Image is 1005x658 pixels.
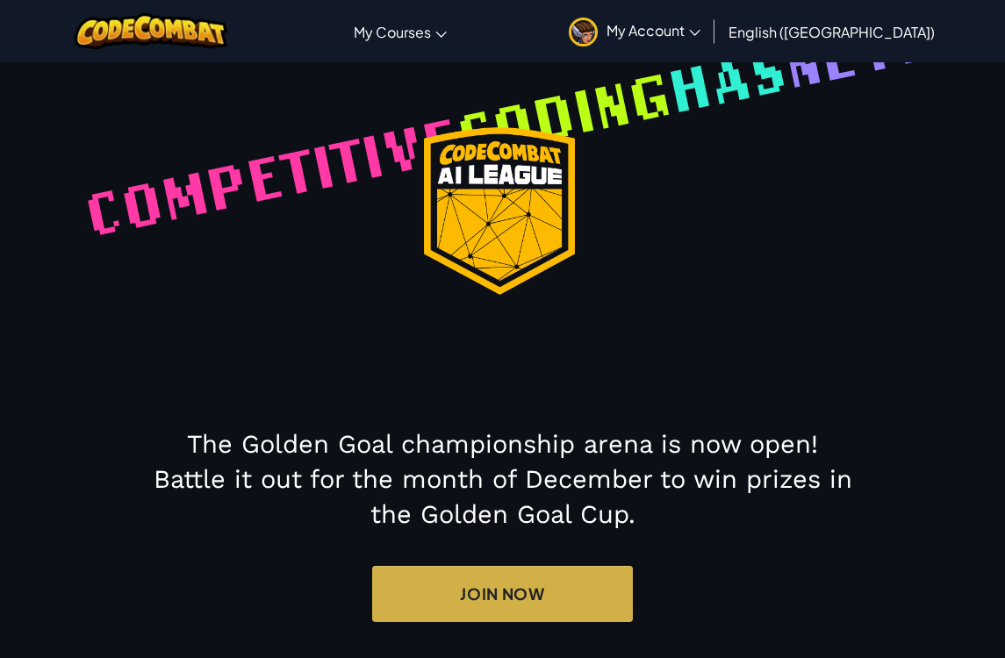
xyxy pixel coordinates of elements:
a: My Account [560,4,709,59]
span: My Courses [354,23,431,41]
a: My Courses [345,8,456,55]
img: avatar [569,18,598,46]
img: CodeCombat logo [75,13,228,49]
span: The Golden Goal championship arena is now open! Battle it out for the month of December to win pr... [154,429,852,529]
span: coding [449,54,677,175]
span: English ([GEOGRAPHIC_DATA]) [729,23,935,41]
a: English ([GEOGRAPHIC_DATA]) [720,8,944,55]
span: has [661,29,793,130]
span: My Account [607,21,700,39]
a: Join Now [372,566,633,622]
span: Competitive [78,98,466,254]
